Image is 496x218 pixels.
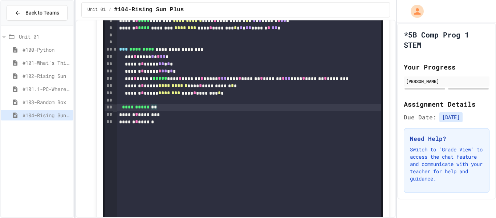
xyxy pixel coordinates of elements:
span: #104-Rising Sun Plus [114,5,184,14]
button: Back to Teams [7,5,68,21]
div: [PERSON_NAME] [406,78,487,84]
span: / [109,7,111,13]
span: #104-Rising Sun Plus [23,111,70,119]
h3: Need Help? [410,134,483,143]
span: #100-Python [23,46,70,53]
span: Back to Teams [25,9,59,17]
h2: Assignment Details [404,99,489,109]
span: #103-Random Box [23,98,70,106]
p: Switch to "Grade View" to access the chat feature and communicate with your teacher for help and ... [410,146,483,182]
div: My Account [403,3,426,20]
h2: Your Progress [404,62,489,72]
span: #101.1-PC-Where am I? [23,85,70,93]
span: #101-What's This ?? [23,59,70,67]
span: Due Date: [404,113,436,122]
h1: *5B Comp Prog 1 STEM [404,29,489,50]
span: Unit 01 [88,7,106,13]
span: Unit 01 [19,33,70,40]
span: [DATE] [439,112,463,122]
span: #102-Rising Sun [23,72,70,80]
